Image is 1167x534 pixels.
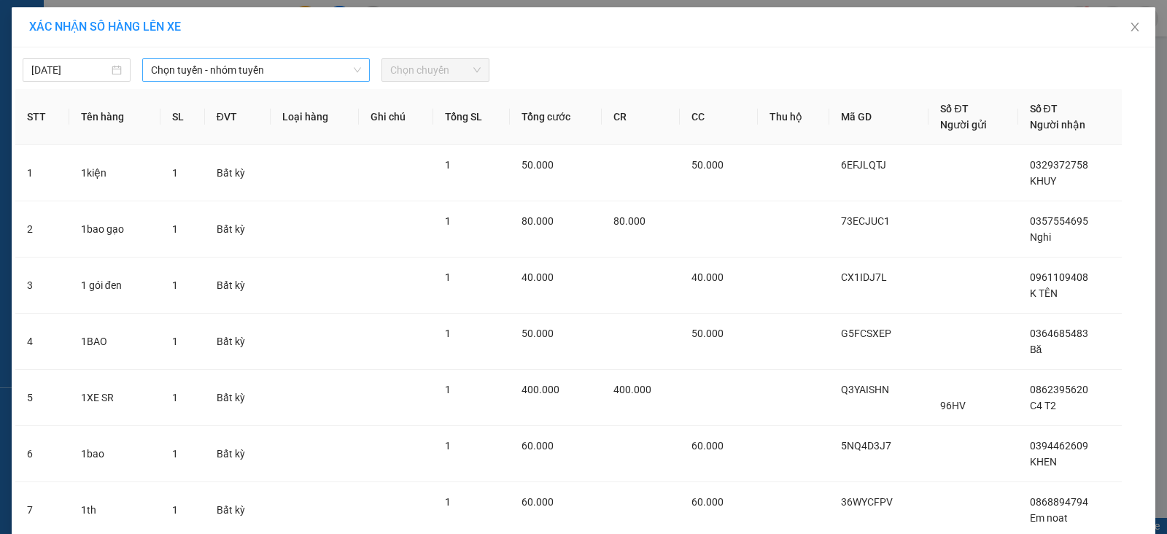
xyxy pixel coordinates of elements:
td: 1kiện [69,145,160,201]
td: Bất kỳ [205,145,271,201]
th: Mã GD [829,89,928,145]
span: 5NQ4D3J7 [841,440,891,452]
span: 1 [172,167,178,179]
span: close [1129,21,1141,33]
td: 4 [15,314,69,370]
td: 1XE SR [69,370,160,426]
span: 0961109408 [1030,271,1088,283]
th: ĐVT [205,89,271,145]
span: 60.000 [691,496,724,508]
th: Loại hàng [271,89,359,145]
span: 60.000 [522,496,554,508]
input: 11/10/2025 [31,62,109,78]
td: 5 [15,370,69,426]
th: Ghi chú [359,89,433,145]
td: 1bao [69,426,160,482]
th: CC [680,89,758,145]
span: 1 [172,336,178,347]
span: Bă [1030,344,1042,355]
span: Q3YAISHN [841,384,889,395]
td: Bất kỳ [205,258,271,314]
span: 1 [172,448,178,460]
span: 1 [172,392,178,403]
span: 40.000 [522,271,554,283]
span: 96HV [940,400,966,411]
span: 0394462609 [1030,440,1088,452]
span: 50.000 [522,159,554,171]
span: 0868894794 [1030,496,1088,508]
span: 50.000 [691,159,724,171]
span: XÁC NHẬN SỐ HÀNG LÊN XE [29,20,181,34]
span: 1 [445,215,451,227]
span: Người gửi [940,119,987,131]
span: 0862395620 [1030,384,1088,395]
span: 6EFJLQTJ [841,159,886,171]
span: CX1IDJ7L [841,271,887,283]
th: STT [15,89,69,145]
td: Bất kỳ [205,370,271,426]
span: 1 [445,384,451,395]
span: 0364685483 [1030,328,1088,339]
td: Bất kỳ [205,201,271,258]
span: 73ECJUC1 [841,215,890,227]
th: Thu hộ [758,89,829,145]
span: 50.000 [691,328,724,339]
th: Tổng cước [510,89,602,145]
span: 80.000 [522,215,554,227]
td: 1BAO [69,314,160,370]
span: KHEN [1030,456,1057,468]
span: Chọn tuyến - nhóm tuyến [151,59,361,81]
span: 36WYCFPV [841,496,893,508]
span: 0329372758 [1030,159,1088,171]
span: Chọn chuyến [390,59,481,81]
span: 1 [172,223,178,235]
span: 60.000 [691,440,724,452]
th: SL [160,89,205,145]
span: 1 [445,328,451,339]
th: Tên hàng [69,89,160,145]
span: KHUY [1030,175,1056,187]
span: 400.000 [522,384,559,395]
span: 0357554695 [1030,215,1088,227]
span: C4 T2 [1030,400,1056,411]
td: 6 [15,426,69,482]
span: 1 [445,159,451,171]
td: 1bao gạo [69,201,160,258]
th: CR [602,89,680,145]
span: 1 [445,440,451,452]
span: 80.000 [613,215,645,227]
span: 50.000 [522,328,554,339]
span: 1 [445,496,451,508]
td: 3 [15,258,69,314]
button: Close [1114,7,1155,48]
td: Bất kỳ [205,314,271,370]
span: K TÊN [1030,287,1058,299]
span: Em noat [1030,512,1068,524]
span: 1 [172,504,178,516]
span: 60.000 [522,440,554,452]
span: 40.000 [691,271,724,283]
span: Số ĐT [940,103,968,115]
span: Người nhận [1030,119,1085,131]
td: Bất kỳ [205,426,271,482]
td: 1 [15,145,69,201]
span: G5FCSXEP [841,328,891,339]
span: 1 [445,271,451,283]
span: 400.000 [613,384,651,395]
span: Nghi [1030,231,1051,243]
span: down [353,66,362,74]
th: Tổng SL [433,89,511,145]
td: 2 [15,201,69,258]
span: Số ĐT [1030,103,1058,115]
span: 1 [172,279,178,291]
td: 1 gói đen [69,258,160,314]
